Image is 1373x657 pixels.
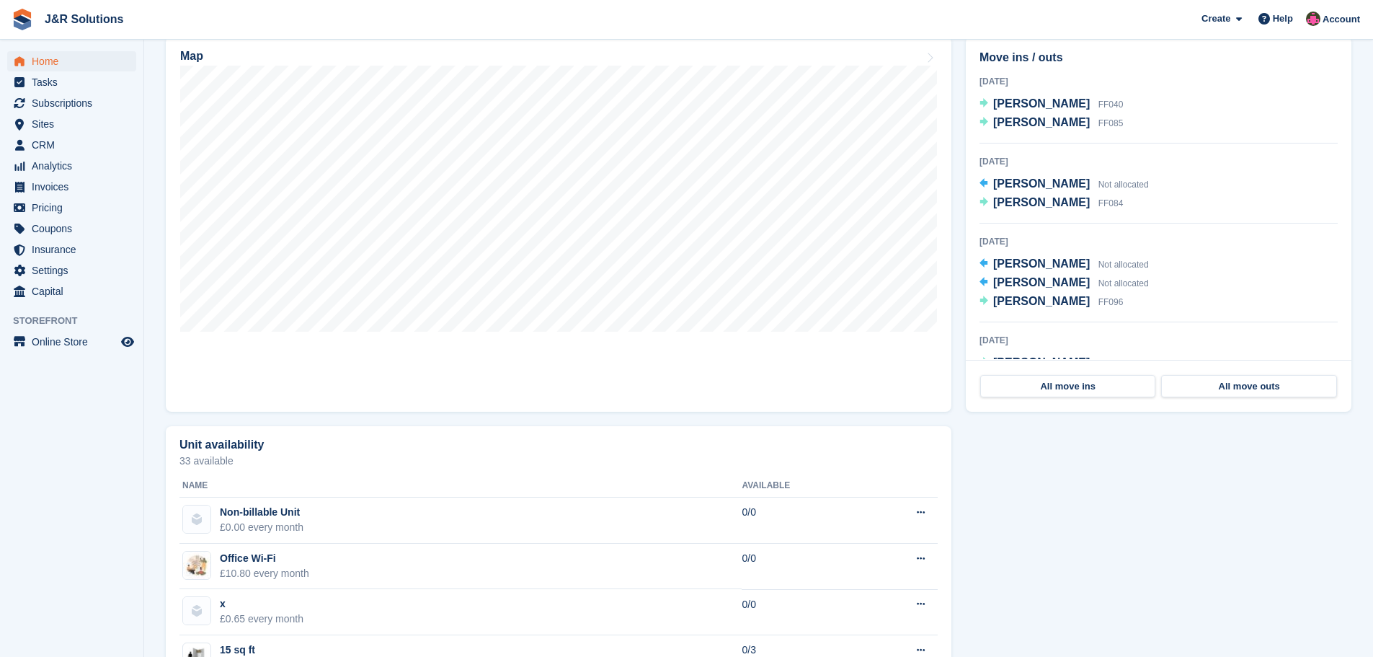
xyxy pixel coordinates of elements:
a: menu [7,93,136,113]
a: menu [7,156,136,176]
span: FF084 [1098,198,1124,208]
a: menu [7,51,136,71]
a: [PERSON_NAME] FF096 [979,293,1123,312]
span: [PERSON_NAME] [993,177,1090,190]
img: Julie Morgan [1306,12,1320,26]
span: Help [1273,12,1293,26]
a: [PERSON_NAME] FF084 [979,194,1123,213]
span: Subscriptions [32,93,118,113]
a: menu [7,281,136,301]
img: OIP.jpg [183,552,210,579]
span: Not allocated [1098,278,1149,288]
a: menu [7,332,136,352]
a: menu [7,260,136,281]
div: x [220,596,303,612]
a: Map [166,37,951,412]
span: Account [1323,12,1360,27]
a: menu [7,72,136,92]
div: Non-billable Unit [220,505,303,520]
span: Coupons [32,219,118,239]
td: 0/0 [742,498,862,544]
a: J&R Solutions [39,7,129,31]
span: FF096 [1098,297,1124,307]
span: Capital [32,281,118,301]
span: Analytics [32,156,118,176]
span: Settings [32,260,118,281]
a: All move outs [1161,375,1336,398]
span: [PERSON_NAME] [993,356,1090,369]
img: blank-unit-type-icon-ffbac7b88ba66c5e286b0e438baccc4b9c83835d4c34f86887a83fc20ec27e7b.svg [183,506,210,533]
div: [DATE] [979,75,1338,88]
span: Pricing [32,198,118,218]
a: menu [7,177,136,197]
a: menu [7,198,136,218]
div: £0.00 every month [220,520,303,535]
span: [PERSON_NAME] [993,196,1090,208]
h2: Map [180,50,203,63]
span: Not allocated [1098,260,1149,270]
a: [PERSON_NAME] GF082 [979,354,1124,373]
td: 0/0 [742,544,862,590]
th: Available [742,475,862,498]
a: [PERSON_NAME] Not allocated [979,255,1149,274]
span: [PERSON_NAME] [993,295,1090,307]
a: [PERSON_NAME] Not allocated [979,175,1149,194]
span: Tasks [32,72,118,92]
a: [PERSON_NAME] FF085 [979,114,1123,133]
span: [PERSON_NAME] [993,116,1090,128]
td: 0/0 [742,589,862,635]
p: 33 available [179,456,938,466]
span: Not allocated [1098,180,1149,190]
a: menu [7,239,136,260]
span: Invoices [32,177,118,197]
span: [PERSON_NAME] [993,257,1090,270]
a: All move ins [980,375,1155,398]
div: Office Wi-Fi [220,551,309,566]
span: Home [32,51,118,71]
a: menu [7,114,136,134]
a: Preview store [119,333,136,350]
img: stora-icon-8386f47178a22dfd0bd8f6a31ec36ba5ce8667c1dd55bd0f319d3a0aa187defe.svg [12,9,33,30]
th: Name [179,475,742,498]
span: [PERSON_NAME] [993,97,1090,110]
a: menu [7,219,136,239]
span: CRM [32,135,118,155]
span: Create [1201,12,1230,26]
div: £10.80 every month [220,566,309,581]
span: GF082 [1098,358,1125,369]
span: FF085 [1098,118,1124,128]
img: blank-unit-type-icon-ffbac7b88ba66c5e286b0e438baccc4b9c83835d4c34f86887a83fc20ec27e7b.svg [183,597,210,625]
div: [DATE] [979,334,1338,347]
span: FF040 [1098,100,1124,110]
div: [DATE] [979,155,1338,168]
a: [PERSON_NAME] FF040 [979,95,1123,114]
div: £0.65 every month [220,612,303,627]
h2: Unit availability [179,438,264,451]
span: [PERSON_NAME] [993,276,1090,288]
a: [PERSON_NAME] Not allocated [979,274,1149,293]
div: [DATE] [979,235,1338,248]
h2: Move ins / outs [979,49,1338,66]
a: menu [7,135,136,155]
span: Sites [32,114,118,134]
span: Storefront [13,314,143,328]
span: Online Store [32,332,118,352]
span: Insurance [32,239,118,260]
